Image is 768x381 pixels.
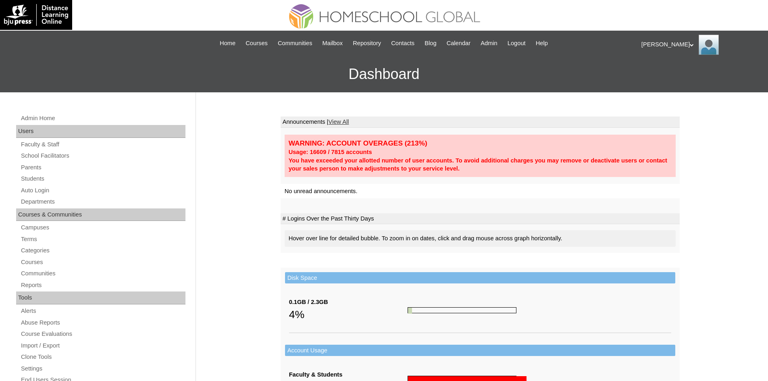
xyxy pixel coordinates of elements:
a: Admin Home [20,113,185,123]
img: logo-white.png [4,4,68,26]
span: Home [220,39,235,48]
a: View All [328,119,349,125]
a: School Facilitators [20,151,185,161]
div: Users [16,125,185,138]
h3: Dashboard [4,56,764,92]
a: Clone Tools [20,352,185,362]
span: Help [536,39,548,48]
strong: Usage: 16609 / 7815 accounts [289,149,372,155]
a: Home [216,39,239,48]
a: Repository [349,39,385,48]
a: Course Evaluations [20,329,185,339]
a: Settings [20,364,185,374]
span: Calendar [447,39,470,48]
a: Help [532,39,552,48]
td: No unread announcements. [281,184,680,199]
div: 0.1GB / 2.3GB [289,298,408,306]
a: Abuse Reports [20,318,185,328]
td: # Logins Over the Past Thirty Days [281,213,680,225]
a: Courses [241,39,272,48]
a: Auto Login [20,185,185,196]
div: WARNING: ACCOUNT OVERAGES (213%) [289,139,672,148]
a: Calendar [443,39,475,48]
a: Blog [420,39,440,48]
td: Announcements | [281,117,680,128]
div: Faculty & Students [289,371,408,379]
a: Courses [20,257,185,267]
a: Logout [504,39,530,48]
span: Logout [508,39,526,48]
a: Reports [20,280,185,290]
span: Blog [425,39,436,48]
td: Account Usage [285,345,675,356]
a: Terms [20,234,185,244]
a: Admin [477,39,502,48]
div: 4% [289,306,408,323]
a: Campuses [20,223,185,233]
span: Courses [246,39,268,48]
a: Alerts [20,306,185,316]
a: Mailbox [318,39,347,48]
a: Students [20,174,185,184]
div: Tools [16,291,185,304]
span: Repository [353,39,381,48]
img: Ariane Ebuen [699,35,719,55]
a: Contacts [387,39,418,48]
span: Contacts [391,39,414,48]
td: Disk Space [285,272,675,284]
a: Faculty & Staff [20,139,185,150]
span: Admin [481,39,497,48]
a: Departments [20,197,185,207]
a: Parents [20,162,185,173]
div: [PERSON_NAME] [641,35,760,55]
span: Communities [278,39,312,48]
a: Communities [20,269,185,279]
span: Mailbox [323,39,343,48]
a: Categories [20,246,185,256]
div: Courses & Communities [16,208,185,221]
a: Communities [274,39,316,48]
a: Import / Export [20,341,185,351]
div: You have exceeded your allotted number of user accounts. To avoid additional charges you may remo... [289,156,672,173]
div: Hover over line for detailed bubble. To zoom in on dates, click and drag mouse across graph horiz... [285,230,676,247]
